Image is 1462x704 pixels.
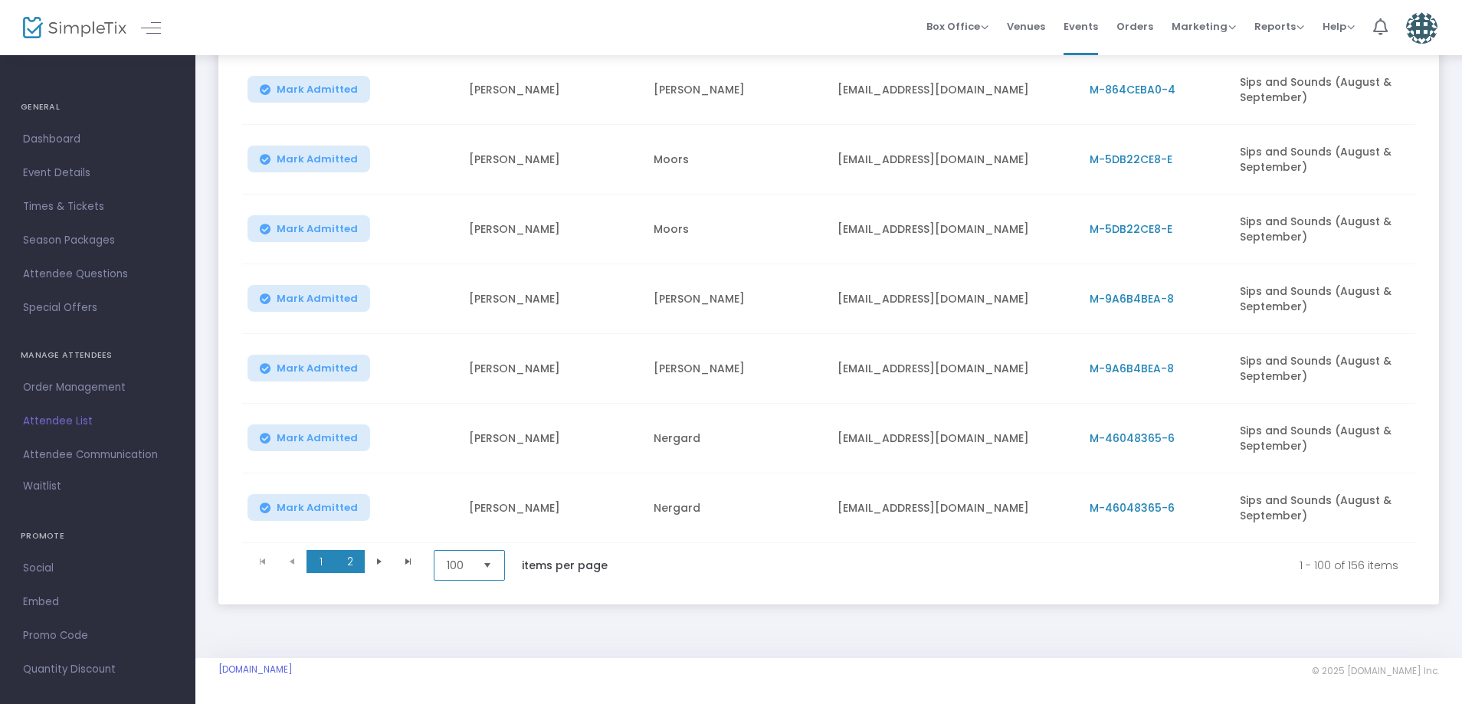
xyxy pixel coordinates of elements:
span: Attendee Communication [23,445,172,465]
kendo-pager-info: 1 - 100 of 156 items [640,550,1398,581]
span: Quantity Discount [23,660,172,679]
button: Mark Admitted [247,424,370,451]
span: Marketing [1172,19,1236,34]
span: Mark Admitted [277,293,358,305]
span: Social [23,558,172,578]
td: Nergard [644,404,829,473]
span: Season Packages [23,231,172,250]
button: Mark Admitted [247,355,370,381]
span: Reports [1254,19,1304,34]
span: Mark Admitted [277,83,358,96]
span: Orders [1116,7,1153,46]
td: [EMAIL_ADDRESS][DOMAIN_NAME] [828,125,1080,195]
h4: MANAGE ATTENDEES [21,340,175,371]
span: M-46048365-6 [1090,431,1175,446]
span: M-46048365-6 [1090,500,1175,516]
td: Moors [644,125,829,195]
span: M-9A6B4BEA-8 [1090,361,1174,376]
span: M-864CEBA0-4 [1090,82,1175,97]
label: items per page [522,558,608,573]
td: [PERSON_NAME] [644,264,829,334]
td: Sips and Sounds (August & September) [1231,264,1415,334]
span: Event Details [23,163,172,183]
a: [DOMAIN_NAME] [218,663,293,676]
td: Sips and Sounds (August & September) [1231,55,1415,125]
span: M-5DB22CE8-E [1090,152,1172,167]
td: [PERSON_NAME] [460,125,644,195]
span: Venues [1007,7,1045,46]
button: Mark Admitted [247,215,370,242]
span: Go to the next page [373,555,385,568]
span: Page 1 [306,550,336,573]
span: Events [1064,7,1098,46]
td: [EMAIL_ADDRESS][DOMAIN_NAME] [828,473,1080,543]
span: Embed [23,592,172,612]
span: M-5DB22CE8-E [1090,221,1172,237]
span: Dashboard [23,129,172,149]
td: Nergard [644,473,829,543]
td: [PERSON_NAME] [460,264,644,334]
span: Times & Tickets [23,197,172,217]
td: [PERSON_NAME] [644,334,829,404]
span: Mark Admitted [277,223,358,235]
td: [PERSON_NAME] [460,404,644,473]
span: Special Offers [23,298,172,318]
td: [EMAIL_ADDRESS][DOMAIN_NAME] [828,55,1080,125]
span: Order Management [23,378,172,398]
td: Sips and Sounds (August & September) [1231,473,1415,543]
span: Attendee List [23,411,172,431]
td: Sips and Sounds (August & September) [1231,334,1415,404]
span: Help [1323,19,1355,34]
td: Moors [644,195,829,264]
span: Go to the last page [402,555,415,568]
button: Mark Admitted [247,76,370,103]
button: Mark Admitted [247,494,370,521]
button: Mark Admitted [247,285,370,312]
span: Mark Admitted [277,362,358,375]
span: Page 2 [336,550,365,573]
td: Sips and Sounds (August & September) [1231,125,1415,195]
td: [PERSON_NAME] [460,334,644,404]
span: Mark Admitted [277,153,358,165]
td: [PERSON_NAME] [460,473,644,543]
td: Sips and Sounds (August & September) [1231,195,1415,264]
span: © 2025 [DOMAIN_NAME] Inc. [1312,665,1439,677]
td: [EMAIL_ADDRESS][DOMAIN_NAME] [828,195,1080,264]
span: Promo Code [23,626,172,646]
span: Go to the last page [394,550,423,573]
td: [PERSON_NAME] [644,55,829,125]
span: Mark Admitted [277,502,358,514]
span: 100 [447,558,470,573]
button: Select [477,551,498,580]
span: Waitlist [23,479,61,494]
span: M-9A6B4BEA-8 [1090,291,1174,306]
button: Mark Admitted [247,146,370,172]
span: Box Office [926,19,988,34]
td: [PERSON_NAME] [460,55,644,125]
span: Mark Admitted [277,432,358,444]
h4: GENERAL [21,92,175,123]
td: Sips and Sounds (August & September) [1231,404,1415,473]
td: [PERSON_NAME] [460,195,644,264]
td: [EMAIL_ADDRESS][DOMAIN_NAME] [828,404,1080,473]
td: [EMAIL_ADDRESS][DOMAIN_NAME] [828,264,1080,334]
h4: PROMOTE [21,521,175,552]
td: [EMAIL_ADDRESS][DOMAIN_NAME] [828,334,1080,404]
span: Attendee Questions [23,264,172,284]
span: Go to the next page [365,550,394,573]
